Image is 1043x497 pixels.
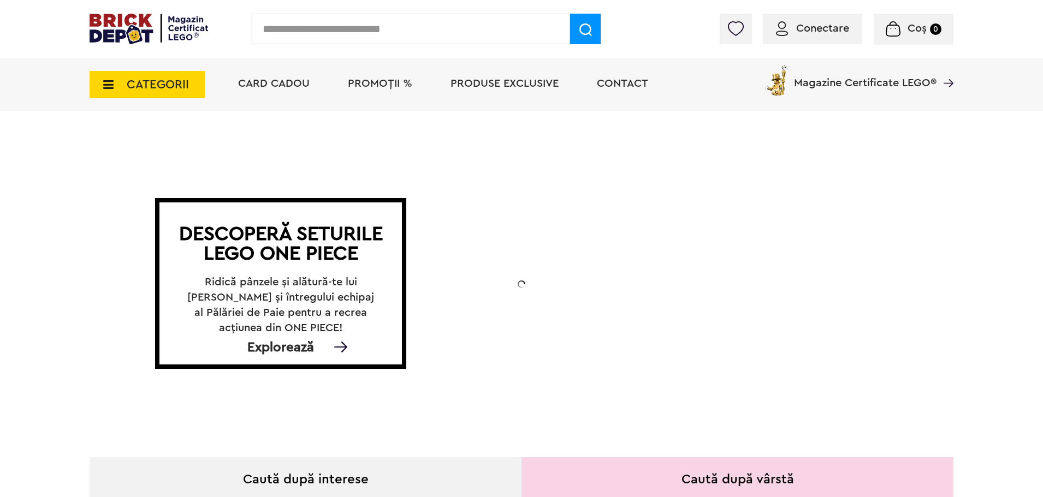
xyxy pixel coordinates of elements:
span: CATEGORII [127,79,189,91]
a: Card Cadou [238,78,310,89]
span: Conectare [796,23,849,34]
a: Produse exclusive [451,78,559,89]
small: 0 [930,23,941,35]
img: Explorează [330,342,352,352]
a: Contact [597,78,648,89]
a: PROMOȚII % [348,78,412,89]
h1: Descoperă seturile LEGO ONE PIECE [171,224,390,264]
a: Conectare [776,23,849,34]
span: Coș [908,23,927,34]
h2: Ridică pânzele și alătură-te lui [PERSON_NAME] și întregului echipaj al Pălăriei de Paie pentru a... [183,274,377,320]
a: Magazine Certificate LEGO® [937,63,953,74]
span: Magazine Certificate LEGO® [794,63,937,88]
div: Explorează [159,342,402,353]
